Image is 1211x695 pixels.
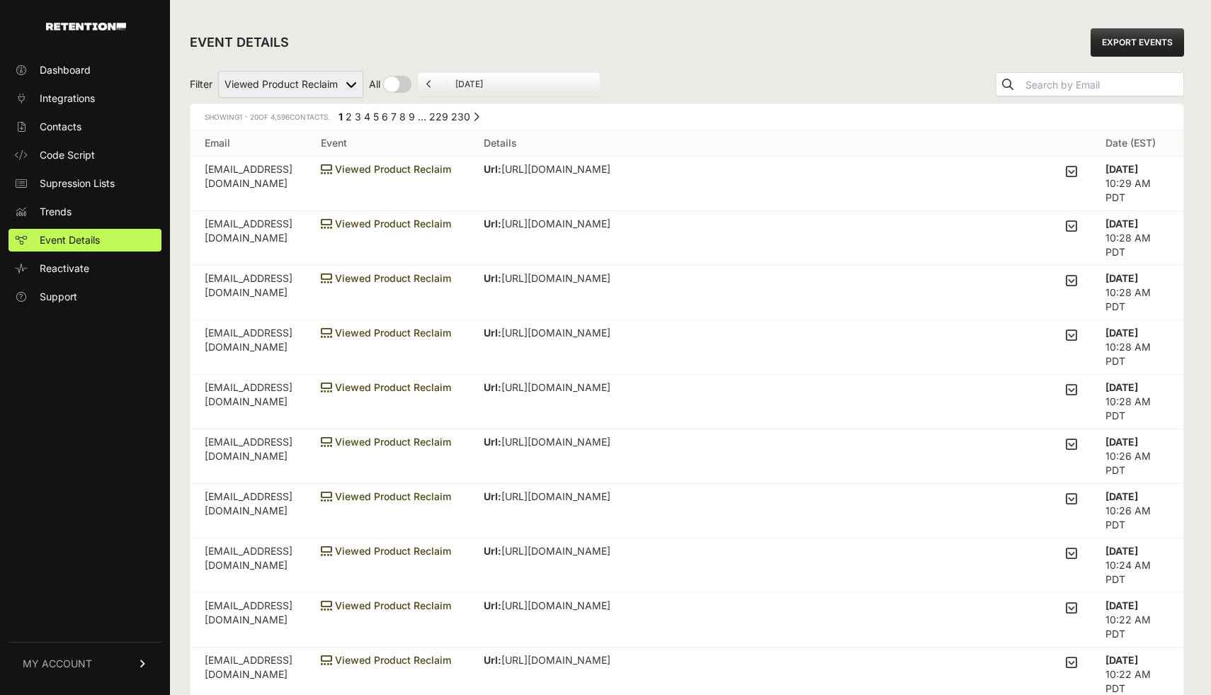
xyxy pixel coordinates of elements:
td: 10:24 AM PDT [1091,538,1183,593]
td: [EMAIL_ADDRESS][DOMAIN_NAME] [191,320,307,375]
td: 10:26 AM PDT [1091,484,1183,538]
p: [URL][DOMAIN_NAME] [484,326,640,340]
strong: [DATE] [1105,272,1138,284]
td: [EMAIL_ADDRESS][DOMAIN_NAME] [191,266,307,320]
span: Trends [40,205,72,219]
a: Page 4 [364,111,370,123]
strong: [DATE] [1105,327,1138,339]
td: 10:26 AM PDT [1091,429,1183,484]
td: [EMAIL_ADDRESS][DOMAIN_NAME] [191,157,307,211]
strong: Url: [484,654,501,666]
span: Viewed Product Reclaim [321,654,451,666]
span: Reactivate [40,261,89,276]
span: … [418,111,426,123]
strong: [DATE] [1105,436,1138,448]
td: 10:28 AM PDT [1091,320,1183,375]
strong: Url: [484,381,501,393]
p: [URL][DOMAIN_NAME] [484,435,640,449]
td: 10:22 AM PDT [1091,593,1183,648]
div: Showing of [205,110,330,124]
h2: EVENT DETAILS [190,33,289,52]
a: Page 7 [391,111,397,123]
a: Page 8 [399,111,406,123]
em: Page 1 [339,111,343,123]
span: Supression Lists [40,176,115,191]
strong: Url: [484,327,501,339]
td: [EMAIL_ADDRESS][DOMAIN_NAME] [191,375,307,429]
strong: [DATE] [1105,545,1138,557]
span: Viewed Product Reclaim [321,490,451,502]
p: [URL][DOMAIN_NAME] [484,162,640,176]
input: Search by Email [1023,75,1183,95]
strong: [DATE] [1105,654,1138,666]
strong: Url: [484,163,501,175]
strong: Url: [484,490,501,502]
td: [EMAIL_ADDRESS][DOMAIN_NAME] [191,484,307,538]
span: Dashboard [40,63,91,77]
a: Dashboard [8,59,161,81]
td: 10:29 AM PDT [1091,157,1183,211]
span: Viewed Product Reclaim [321,381,451,393]
strong: [DATE] [1105,490,1138,502]
span: Code Script [40,148,95,162]
strong: [DATE] [1105,599,1138,611]
strong: Url: [484,545,501,557]
span: Viewed Product Reclaim [321,163,451,175]
span: Viewed Product Reclaim [321,545,451,557]
span: Viewed Product Reclaim [321,272,451,284]
p: [URL][DOMAIN_NAME] [484,490,640,504]
td: 10:28 AM PDT [1091,266,1183,320]
a: EXPORT EVENTS [1091,28,1184,57]
strong: Url: [484,272,501,284]
p: [URL][DOMAIN_NAME] [484,380,640,395]
a: Page 229 [429,111,448,123]
p: [URL][DOMAIN_NAME] [484,217,640,231]
td: [EMAIL_ADDRESS][DOMAIN_NAME] [191,538,307,593]
p: [URL][DOMAIN_NAME] [484,544,644,558]
span: Viewed Product Reclaim [321,436,451,448]
td: 10:28 AM PDT [1091,375,1183,429]
span: MY ACCOUNT [23,657,92,671]
a: Code Script [8,144,161,166]
a: Page 3 [355,111,361,123]
span: 4,596 [271,113,290,121]
span: Event Details [40,233,100,247]
th: Details [470,130,1091,157]
a: Trends [8,200,161,223]
a: Page 2 [346,111,352,123]
a: Supression Lists [8,172,161,195]
span: Contacts [40,120,81,134]
p: [URL][DOMAIN_NAME] [484,653,640,667]
span: 1 - 20 [239,113,258,121]
a: Page 230 [451,111,470,123]
td: [EMAIL_ADDRESS][DOMAIN_NAME] [191,429,307,484]
p: [URL][DOMAIN_NAME] [484,599,640,613]
strong: [DATE] [1105,217,1138,230]
a: Page 5 [373,111,379,123]
strong: [DATE] [1105,381,1138,393]
td: [EMAIL_ADDRESS][DOMAIN_NAME] [191,593,307,648]
td: 10:28 AM PDT [1091,211,1183,266]
span: Contacts. [268,113,330,121]
strong: [DATE] [1105,163,1138,175]
span: Viewed Product Reclaim [321,217,451,230]
strong: Url: [484,436,501,448]
span: Support [40,290,77,304]
th: Date (EST) [1091,130,1183,157]
a: Support [8,286,161,308]
th: Email [191,130,307,157]
td: [EMAIL_ADDRESS][DOMAIN_NAME] [191,211,307,266]
span: Viewed Product Reclaim [321,599,451,611]
div: Pagination [336,110,479,128]
strong: Url: [484,217,501,230]
a: Page 9 [409,111,415,123]
th: Event [307,130,470,157]
span: Viewed Product Reclaim [321,327,451,339]
span: Filter [190,77,212,91]
a: Page 6 [382,111,388,123]
a: Integrations [8,87,161,110]
a: MY ACCOUNT [8,642,161,685]
img: Retention.com [46,23,126,30]
p: [URL][DOMAIN_NAME] [484,271,640,286]
a: Contacts [8,115,161,138]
